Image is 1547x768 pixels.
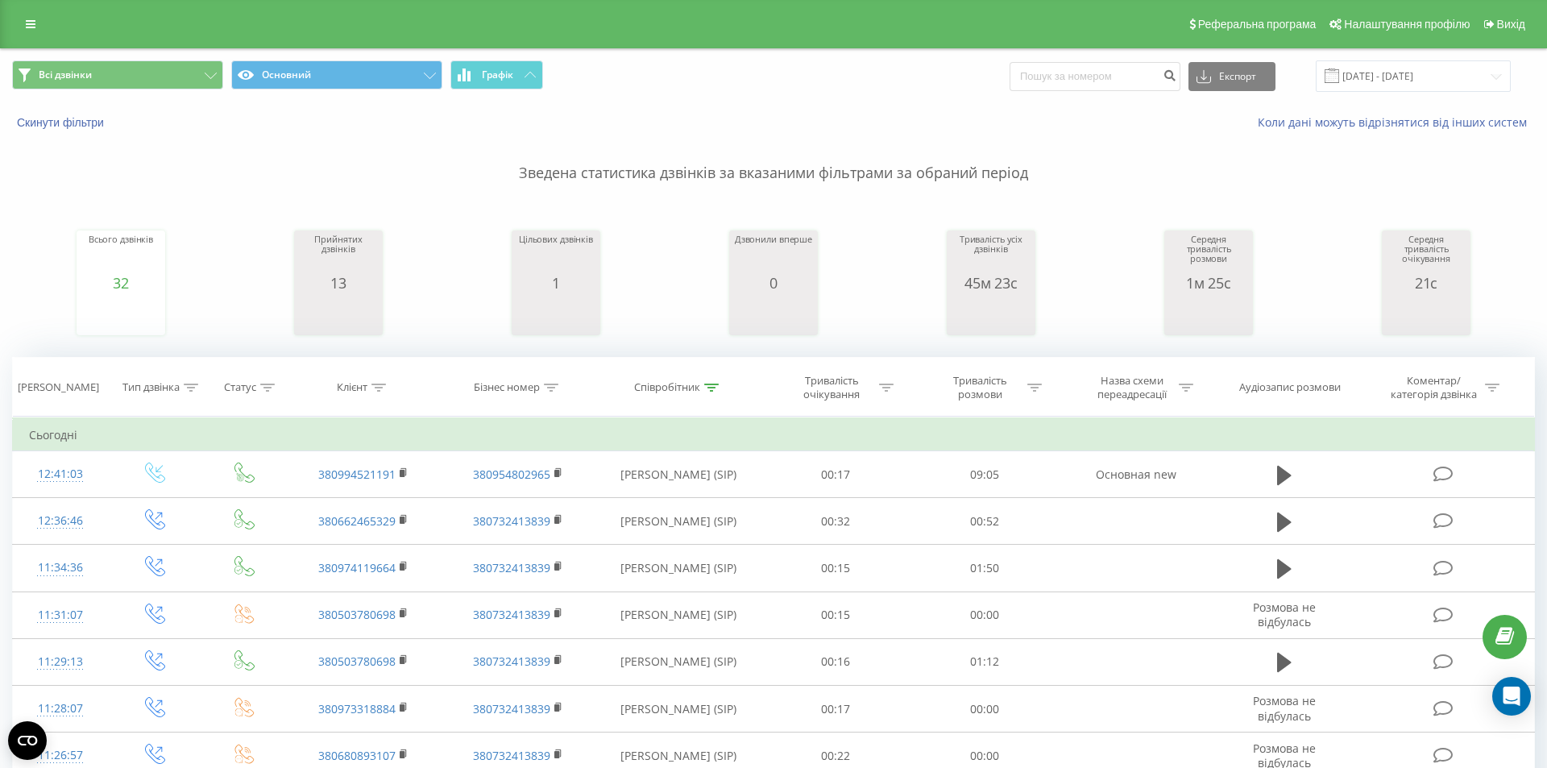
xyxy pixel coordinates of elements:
div: 11:29:13 [29,646,92,678]
div: 12:41:03 [29,459,92,490]
div: 12:36:46 [29,505,92,537]
div: 32 [89,275,153,291]
div: Тривалість очікування [789,374,875,401]
td: [PERSON_NAME] (SIP) [595,498,761,545]
a: 380680893107 [318,748,396,763]
button: Експорт [1188,62,1275,91]
div: Коментар/категорія дзвінка [1387,374,1481,401]
button: Основний [231,60,442,89]
a: 380974119664 [318,560,396,575]
a: 380732413839 [473,654,550,669]
span: Розмова не відбулась [1253,693,1316,723]
div: 0 [735,275,812,291]
td: 01:50 [910,545,1058,592]
div: Середня тривалість розмови [1168,235,1249,275]
button: Open CMP widget [8,721,47,760]
a: 380973318884 [318,701,396,716]
div: Аудіозапис розмови [1239,381,1341,395]
button: Всі дзвінки [12,60,223,89]
td: [PERSON_NAME] (SIP) [595,592,761,638]
a: 380954802965 [473,467,550,482]
span: Розмова не відбулась [1253,600,1316,629]
div: Цільових дзвінків [519,235,593,275]
div: Співробітник [634,381,700,395]
div: Бізнес номер [474,381,540,395]
a: 380994521191 [318,467,396,482]
div: 45м 23с [951,275,1031,291]
div: 11:28:07 [29,693,92,724]
div: Клієнт [337,381,367,395]
td: 00:52 [910,498,1058,545]
input: Пошук за номером [1010,62,1180,91]
td: [PERSON_NAME] (SIP) [595,451,761,498]
td: 00:16 [761,638,910,685]
span: Вихід [1497,18,1525,31]
a: 380662465329 [318,513,396,529]
span: Всі дзвінки [39,68,92,81]
button: Скинути фільтри [12,115,112,130]
span: Графік [482,69,513,81]
td: 00:17 [761,686,910,733]
td: 00:17 [761,451,910,498]
div: Тип дзвінка [122,381,180,395]
div: 11:34:36 [29,552,92,583]
div: Назва схеми переадресації [1089,374,1175,401]
td: 00:00 [910,686,1058,733]
a: 380732413839 [473,748,550,763]
div: Прийнятих дзвінків [298,235,379,275]
a: 380732413839 [473,560,550,575]
td: 00:32 [761,498,910,545]
div: 11:31:07 [29,600,92,631]
td: 01:12 [910,638,1058,685]
div: Тривалість розмови [937,374,1023,401]
a: 380732413839 [473,701,550,716]
div: Тривалість усіх дзвінків [951,235,1031,275]
td: 00:00 [910,592,1058,638]
td: [PERSON_NAME] (SIP) [595,686,761,733]
div: 1 [519,275,593,291]
div: [PERSON_NAME] [18,381,99,395]
td: [PERSON_NAME] (SIP) [595,545,761,592]
div: Всього дзвінків [89,235,153,275]
td: 09:05 [910,451,1058,498]
td: Основная new [1059,451,1213,498]
span: Реферальна програма [1198,18,1317,31]
div: 13 [298,275,379,291]
span: Налаштування профілю [1344,18,1470,31]
td: 00:15 [761,545,910,592]
a: 380503780698 [318,654,396,669]
td: [PERSON_NAME] (SIP) [595,638,761,685]
div: Дзвонили вперше [735,235,812,275]
div: 21с [1386,275,1466,291]
div: Середня тривалість очікування [1386,235,1466,275]
div: Статус [224,381,256,395]
a: 380732413839 [473,607,550,622]
a: Коли дані можуть відрізнятися вiд інших систем [1258,114,1535,130]
button: Графік [450,60,543,89]
td: Сьогодні [13,419,1535,451]
a: 380732413839 [473,513,550,529]
p: Зведена статистика дзвінків за вказаними фільтрами за обраний період [12,131,1535,184]
div: 1м 25с [1168,275,1249,291]
div: Open Intercom Messenger [1492,677,1531,716]
a: 380503780698 [318,607,396,622]
td: 00:15 [761,592,910,638]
